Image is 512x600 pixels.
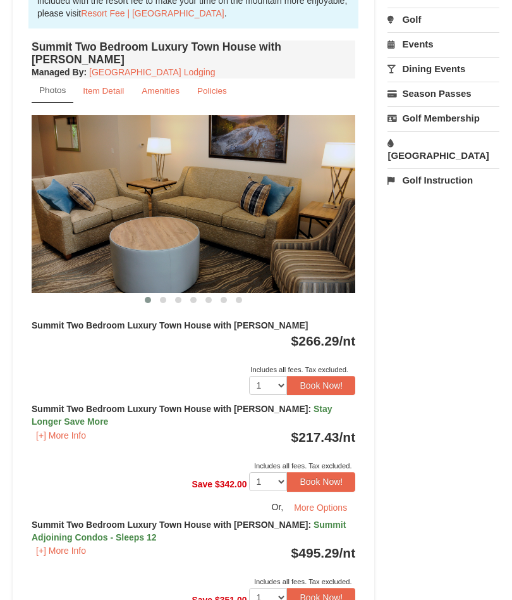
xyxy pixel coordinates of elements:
[387,131,499,167] a: [GEOGRAPHIC_DATA]
[32,544,90,558] button: [+] More Info
[287,376,355,395] button: Book Now!
[387,82,499,105] a: Season Passes
[291,334,356,348] strong: $266.29
[339,546,356,560] span: /nt
[387,106,499,130] a: Golf Membership
[286,498,355,517] button: More Options
[215,479,247,489] span: $342.00
[32,459,355,472] div: Includes all fees. Tax excluded.
[339,430,356,444] span: /nt
[39,85,66,95] small: Photos
[287,472,355,491] button: Book Now!
[339,334,356,348] span: /nt
[308,404,311,414] span: :
[32,320,308,330] strong: Summit Two Bedroom Luxury Town House with [PERSON_NAME]
[291,546,339,560] span: $495.29
[81,8,224,18] a: Resort Fee | [GEOGRAPHIC_DATA]
[189,78,235,103] a: Policies
[32,404,332,427] strong: Summit Two Bedroom Luxury Town House with [PERSON_NAME]
[32,363,355,376] div: Includes all fees. Tax excluded.
[32,520,346,542] span: Summit Adjoining Condos - Sleeps 12
[32,67,83,77] span: Managed By
[387,168,499,192] a: Golf Instruction
[32,41,355,66] h4: Summit Two Bedroom Luxury Town House with [PERSON_NAME]
[89,67,215,77] a: [GEOGRAPHIC_DATA] Lodging
[32,520,346,542] strong: Summit Two Bedroom Luxury Town House with [PERSON_NAME]
[75,78,132,103] a: Item Detail
[83,86,124,96] small: Item Detail
[192,479,212,489] span: Save
[133,78,188,103] a: Amenities
[387,57,499,80] a: Dining Events
[32,404,332,427] span: Stay Longer Save More
[387,32,499,56] a: Events
[32,575,355,588] div: Includes all fees. Tax excluded.
[272,501,284,511] span: Or,
[32,428,90,442] button: [+] More Info
[308,520,311,530] span: :
[197,86,227,96] small: Policies
[32,67,87,77] strong: :
[32,78,73,103] a: Photos
[142,86,180,96] small: Amenities
[291,430,339,444] span: $217.43
[32,115,355,292] img: 18876286-202-fb468a36.png
[387,8,499,31] a: Golf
